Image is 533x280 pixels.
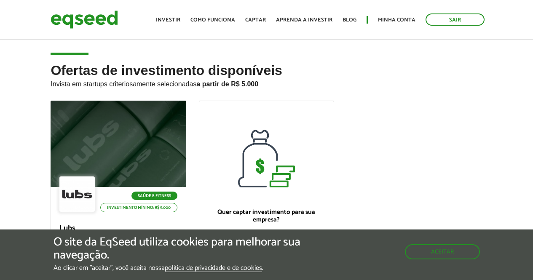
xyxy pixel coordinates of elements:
p: Investimento mínimo: R$ 5.000 [100,203,177,212]
h2: Ofertas de investimento disponíveis [51,63,482,101]
a: Aprenda a investir [276,17,332,23]
a: Captar [245,17,266,23]
p: Invista em startups criteriosamente selecionadas [51,78,482,88]
h5: O site da EqSeed utiliza cookies para melhorar sua navegação. [54,236,309,262]
p: Saúde e Fitness [131,192,177,200]
a: Sair [426,13,485,26]
p: Lubs [59,224,177,233]
a: Como funciona [190,17,235,23]
button: Aceitar [405,244,480,259]
p: Quer captar investimento para sua empresa? [208,208,325,224]
p: Ao clicar em "aceitar", você aceita nossa . [54,264,309,272]
strong: a partir de R$ 5.000 [196,80,258,88]
a: Investir [156,17,180,23]
a: Minha conta [378,17,415,23]
a: Blog [343,17,356,23]
a: política de privacidade e de cookies [165,265,262,272]
img: EqSeed [51,8,118,31]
